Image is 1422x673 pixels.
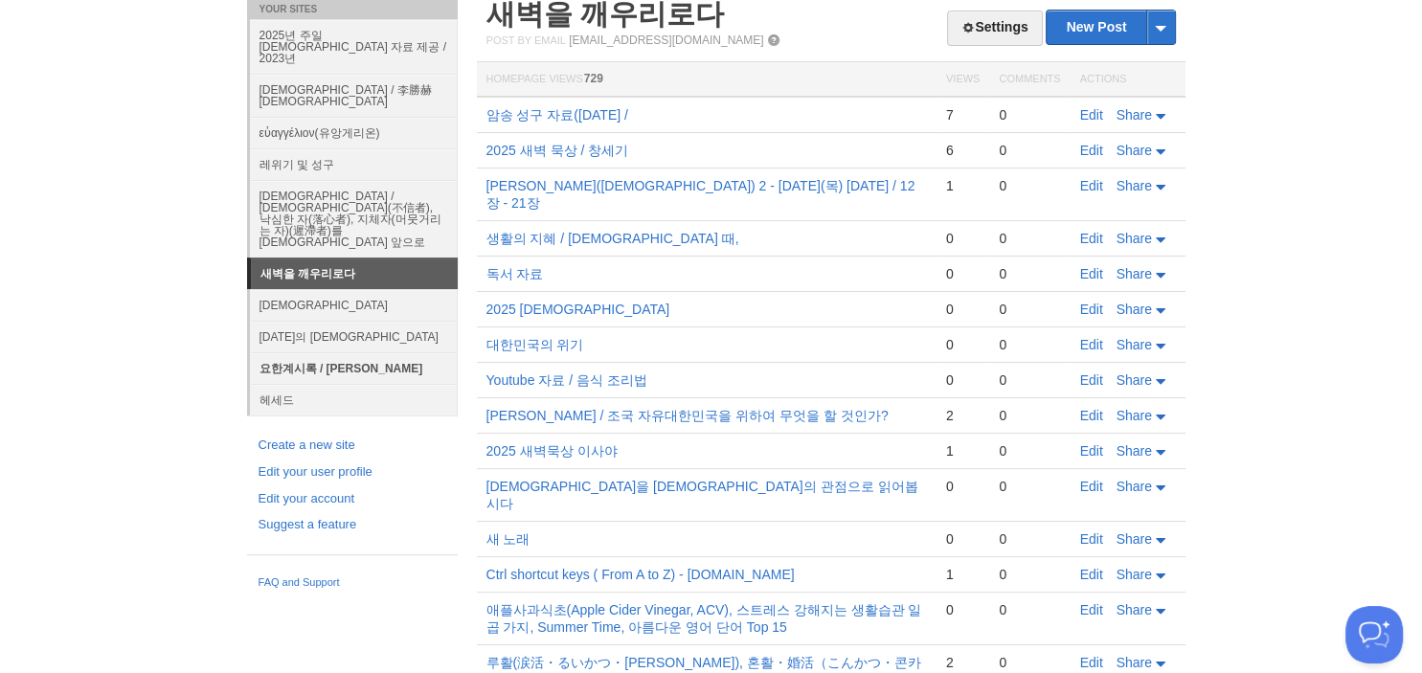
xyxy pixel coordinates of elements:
[1080,231,1103,246] a: Edit
[999,478,1060,495] div: 0
[1117,567,1152,582] span: Share
[486,408,889,423] a: [PERSON_NAME] / 조국 자유대한민국을 위하여 무엇을 할 것인가?
[999,442,1060,460] div: 0
[1345,606,1403,663] iframe: Help Scout Beacon - Open
[1117,479,1152,494] span: Share
[486,479,918,511] a: [DEMOGRAPHIC_DATA]을 [DEMOGRAPHIC_DATA]의 관점으로 읽어봅시다
[250,19,458,74] a: 2025년 주일 [DEMOGRAPHIC_DATA] 자료 제공 / 2023년
[1080,408,1103,423] a: Edit
[946,230,980,247] div: 0
[937,62,989,98] th: Views
[250,148,458,180] a: 레위기 및 성구
[486,178,915,211] a: [PERSON_NAME]([DEMOGRAPHIC_DATA]) 2 - [DATE](목) [DATE] / 12장 - 21장
[1080,302,1103,317] a: Edit
[999,530,1060,548] div: 0
[1080,143,1103,158] a: Edit
[569,34,763,47] a: [EMAIL_ADDRESS][DOMAIN_NAME]
[486,143,629,158] a: 2025 새벽 묵상 / 창세기
[259,489,446,509] a: Edit your account
[1080,178,1103,193] a: Edit
[486,443,618,459] a: 2025 새벽묵상 이사야
[946,478,980,495] div: 0
[250,74,458,117] a: [DEMOGRAPHIC_DATA] / 李勝赫[DEMOGRAPHIC_DATA]
[477,62,937,98] th: Homepage Views
[999,407,1060,424] div: 0
[1117,178,1152,193] span: Share
[1080,337,1103,352] a: Edit
[1117,266,1152,281] span: Share
[1117,143,1152,158] span: Share
[259,436,446,456] a: Create a new site
[486,302,670,317] a: 2025 [DEMOGRAPHIC_DATA]
[946,301,980,318] div: 0
[999,566,1060,583] div: 0
[947,11,1042,46] a: Settings
[989,62,1070,98] th: Comments
[1117,337,1152,352] span: Share
[486,372,647,388] a: Youtube 자료 / 음식 조리법
[1117,372,1152,388] span: Share
[250,321,458,352] a: [DATE]의 [DEMOGRAPHIC_DATA]
[1080,107,1103,123] a: Edit
[1080,655,1103,670] a: Edit
[250,384,458,415] a: 헤세드
[1080,372,1103,388] a: Edit
[946,407,980,424] div: 2
[999,601,1060,618] div: 0
[1080,443,1103,459] a: Edit
[486,602,922,635] a: 애플사과식초(Apple Cider Vinegar, ACV), 스트레스 강해지는 생활습관 일곱 가지, Summer Time, 아름다운 영어 단어 Top 15
[251,258,458,289] a: 새벽을 깨우리로다
[999,106,1060,123] div: 0
[259,515,446,535] a: Suggest a feature
[1080,531,1103,547] a: Edit
[999,301,1060,318] div: 0
[999,654,1060,671] div: 0
[946,336,980,353] div: 0
[486,107,628,123] a: 암송 성구 자료([DATE] /
[999,336,1060,353] div: 0
[584,72,603,85] span: 729
[1080,602,1103,617] a: Edit
[999,142,1060,159] div: 0
[486,567,795,582] a: Ctrl shortcut keys ( From A to Z) - [DOMAIN_NAME]
[946,566,980,583] div: 1
[999,177,1060,194] div: 0
[999,265,1060,282] div: 0
[486,337,584,352] a: 대한민국의 위기
[486,531,530,547] a: 새 노래
[1117,231,1152,246] span: Share
[1080,479,1103,494] a: Edit
[999,230,1060,247] div: 0
[486,231,739,246] a: 생활의 지혜 / [DEMOGRAPHIC_DATA] 때,
[946,442,980,460] div: 1
[250,180,458,258] a: [DEMOGRAPHIC_DATA] / [DEMOGRAPHIC_DATA](不信者), 낙심한 자(落心者), 지체자(머뭇거리는 자)(遲滯者)를 [DEMOGRAPHIC_DATA] 앞으로
[946,142,980,159] div: 6
[250,117,458,148] a: εὐαγγέλιον(유앙게리온)
[946,106,980,123] div: 7
[1117,107,1152,123] span: Share
[946,530,980,548] div: 0
[259,462,446,482] a: Edit your user profile
[259,574,446,592] a: FAQ and Support
[946,601,980,618] div: 0
[1117,655,1152,670] span: Share
[250,352,458,384] a: 요한계시록 / [PERSON_NAME]
[250,289,458,321] a: [DEMOGRAPHIC_DATA]
[999,371,1060,389] div: 0
[1117,602,1152,617] span: Share
[946,371,980,389] div: 0
[1117,443,1152,459] span: Share
[486,34,566,46] span: Post by Email
[946,177,980,194] div: 1
[946,654,980,671] div: 2
[1117,531,1152,547] span: Share
[1047,11,1174,44] a: New Post
[1080,567,1103,582] a: Edit
[1117,408,1152,423] span: Share
[1071,62,1185,98] th: Actions
[486,266,544,281] a: 독서 자료
[946,265,980,282] div: 0
[1117,302,1152,317] span: Share
[1080,266,1103,281] a: Edit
